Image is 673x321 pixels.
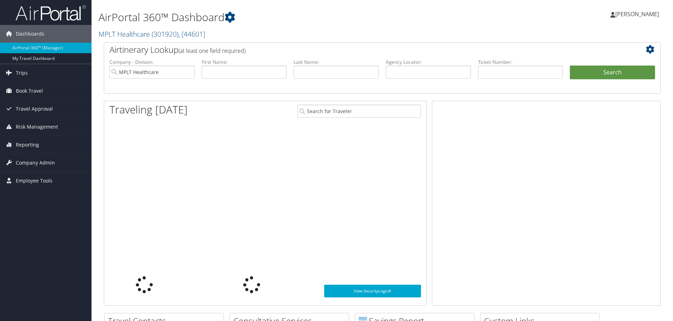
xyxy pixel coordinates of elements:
[99,29,205,39] a: MPLT Healthcare
[16,154,55,172] span: Company Admin
[16,136,39,154] span: Reporting
[16,172,52,190] span: Employee Tools
[16,64,28,82] span: Trips
[16,100,53,118] span: Travel Approval
[294,58,379,66] label: Last Name:
[109,58,195,66] label: Company - Division:
[178,29,205,39] span: , [ 44601 ]
[615,10,659,18] span: [PERSON_NAME]
[178,47,246,55] span: (at least one field required)
[16,25,44,43] span: Dashboards
[478,58,563,66] label: Ticket Number:
[152,29,178,39] span: ( 301920 )
[570,66,655,80] button: Search
[386,58,471,66] label: Agency Locator:
[324,285,421,297] a: View SecurityLogic®
[16,118,58,136] span: Risk Management
[109,102,188,117] h1: Traveling [DATE]
[202,58,287,66] label: First Name:
[15,5,86,21] img: airportal-logo.png
[16,82,43,100] span: Book Travel
[109,44,609,56] h2: Airtinerary Lookup
[99,10,477,25] h1: AirPortal 360™ Dashboard
[297,105,421,118] input: Search for Traveler
[610,4,666,25] a: [PERSON_NAME]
